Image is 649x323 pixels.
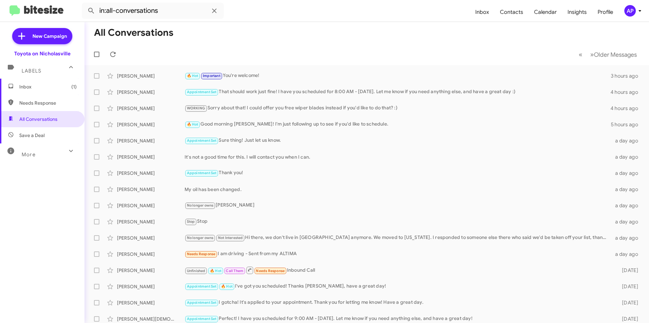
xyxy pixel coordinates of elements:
[117,170,185,177] div: [PERSON_NAME]
[611,137,644,144] div: a day ago
[185,250,611,258] div: I am driving - Sent from my ALTIMA
[185,169,611,177] div: Thank you!
[19,132,45,139] span: Save a Deal
[185,201,611,209] div: [PERSON_NAME]
[611,299,644,306] div: [DATE]
[594,51,637,58] span: Older Messages
[117,316,185,322] div: [PERSON_NAME][DEMOGRAPHIC_DATA]
[619,5,642,17] button: AP
[117,186,185,193] div: [PERSON_NAME]
[187,300,217,305] span: Appointment Set
[226,269,243,273] span: Call Them
[187,317,217,321] span: Appointment Set
[187,252,216,256] span: Needs Response
[611,283,644,290] div: [DATE]
[185,218,611,225] div: Stop
[470,2,495,22] a: Inbox
[611,202,644,209] div: a day ago
[117,299,185,306] div: [PERSON_NAME]
[22,68,41,74] span: Labels
[185,137,611,144] div: Sure thing! Just let us know.
[579,50,582,59] span: «
[82,3,224,19] input: Search
[185,282,611,290] div: I've got you scheduled! Thanks [PERSON_NAME], have a great day!
[187,74,198,78] span: 🔥 Hot
[185,72,611,80] div: You're welcome!
[117,73,185,79] div: [PERSON_NAME]
[117,137,185,144] div: [PERSON_NAME]
[117,235,185,241] div: [PERSON_NAME]
[94,27,173,38] h1: All Conversations
[185,315,611,323] div: Perfect! I have you scheduled for 9:00 AM - [DATE]. Let me know if you need anything else, and ha...
[611,186,644,193] div: a day ago
[185,120,611,128] div: Good morning [PERSON_NAME]! I'm just following up to see if you'd like to schedule.
[218,236,243,240] span: Not Interested
[117,105,185,112] div: [PERSON_NAME]
[221,284,233,289] span: 🔥 Hot
[32,33,67,39] span: New Campaign
[14,50,71,57] div: Toyota on Nicholasville
[256,269,285,273] span: Needs Response
[575,48,586,61] button: Previous
[611,251,644,258] div: a day ago
[185,266,611,274] div: Inbound Call
[19,83,77,90] span: Inbox
[117,283,185,290] div: [PERSON_NAME]
[185,299,611,306] div: I gotcha! It's applied to your appointment. Thank you for letting me know! Have a great day.
[185,234,611,242] div: Hi there, we don't live in [GEOGRAPHIC_DATA] anymore. We moved to [US_STATE]. I responded to some...
[203,74,220,78] span: Important
[187,219,195,224] span: Stop
[611,235,644,241] div: a day ago
[185,88,610,96] div: That should work just fine! I have you scheduled for 8:00 AM - [DATE]. Let me know if you need an...
[117,202,185,209] div: [PERSON_NAME]
[611,316,644,322] div: [DATE]
[117,251,185,258] div: [PERSON_NAME]
[71,83,77,90] span: (1)
[117,218,185,225] div: [PERSON_NAME]
[19,100,77,106] span: Needs Response
[624,5,636,17] div: AP
[610,105,644,112] div: 4 hours ago
[12,28,72,44] a: New Campaign
[529,2,562,22] a: Calendar
[187,269,206,273] span: Unfinished
[187,236,214,240] span: No longer owns
[117,89,185,96] div: [PERSON_NAME]
[611,121,644,128] div: 5 hours ago
[586,48,641,61] button: Next
[117,267,185,274] div: [PERSON_NAME]
[611,170,644,177] div: a day ago
[590,50,594,59] span: »
[117,121,185,128] div: [PERSON_NAME]
[185,186,611,193] div: My oil has been changed.
[187,122,198,127] span: 🔥 Hot
[562,2,592,22] a: Insights
[22,152,35,158] span: More
[187,171,217,175] span: Appointment Set
[210,269,221,273] span: 🔥 Hot
[575,48,641,61] nav: Page navigation example
[187,90,217,94] span: Appointment Set
[495,2,529,22] a: Contacts
[611,218,644,225] div: a day ago
[611,267,644,274] div: [DATE]
[610,89,644,96] div: 4 hours ago
[117,154,185,160] div: [PERSON_NAME]
[185,104,610,112] div: Sorry about that! I could offer you free wiper blades instead if you'd like to do that? :)
[611,154,644,160] div: a day ago
[592,2,619,22] a: Profile
[187,203,214,208] span: No longer owns
[185,154,611,160] div: It's not a good time for this. I will contact you when I can.
[611,73,644,79] div: 3 hours ago
[187,138,217,143] span: Appointment Set
[19,116,57,123] span: All Conversations
[187,284,217,289] span: Appointment Set
[187,106,205,110] span: WORKING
